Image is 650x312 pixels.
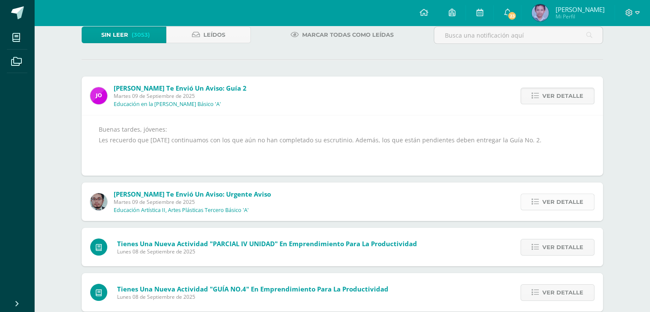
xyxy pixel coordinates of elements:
span: Ver detalle [542,285,583,300]
span: Sin leer [101,27,128,43]
span: Mi Perfil [555,13,604,20]
a: Sin leer(3053) [82,26,166,43]
p: Educación Artística II, Artes Plásticas Tercero Básico 'A' [114,207,249,214]
span: Tienes una nueva actividad "GUÍA NO.4" En Emprendimiento para la Productividad [117,285,388,293]
span: Leídos [203,27,225,43]
a: Marcar todas como leídas [280,26,404,43]
span: Lunes 08 de Septiembre de 2025 [117,293,388,300]
span: Ver detalle [542,194,583,210]
span: [PERSON_NAME] te envió un aviso: Guía 2 [114,84,247,92]
span: [PERSON_NAME] [555,5,604,14]
span: Ver detalle [542,88,583,104]
img: 628181265a9c4cc8690272b5fc2d1872.png [532,4,549,21]
a: Leídos [166,26,251,43]
span: 23 [507,11,517,21]
span: Lunes 08 de Septiembre de 2025 [117,248,417,255]
span: Martes 09 de Septiembre de 2025 [114,198,271,206]
img: 6614adf7432e56e5c9e182f11abb21f1.png [90,87,107,104]
div: Buenas tardes, jóvenes: Les recuerdo que [DATE] continuamos con los que aún no han completado su ... [99,124,586,167]
p: Educación en la [PERSON_NAME] Básico 'A' [114,101,221,108]
span: Tienes una nueva actividad "PARCIAL IV UNIDAD" En Emprendimiento para la Productividad [117,239,417,248]
span: Marcar todas como leídas [302,27,394,43]
span: [PERSON_NAME] te envió un aviso: Urgente aviso [114,190,271,198]
span: Ver detalle [542,239,583,255]
span: (3053) [132,27,150,43]
input: Busca una notificación aquí [434,27,603,44]
img: 5fac68162d5e1b6fbd390a6ac50e103d.png [90,193,107,210]
span: Martes 09 de Septiembre de 2025 [114,92,247,100]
